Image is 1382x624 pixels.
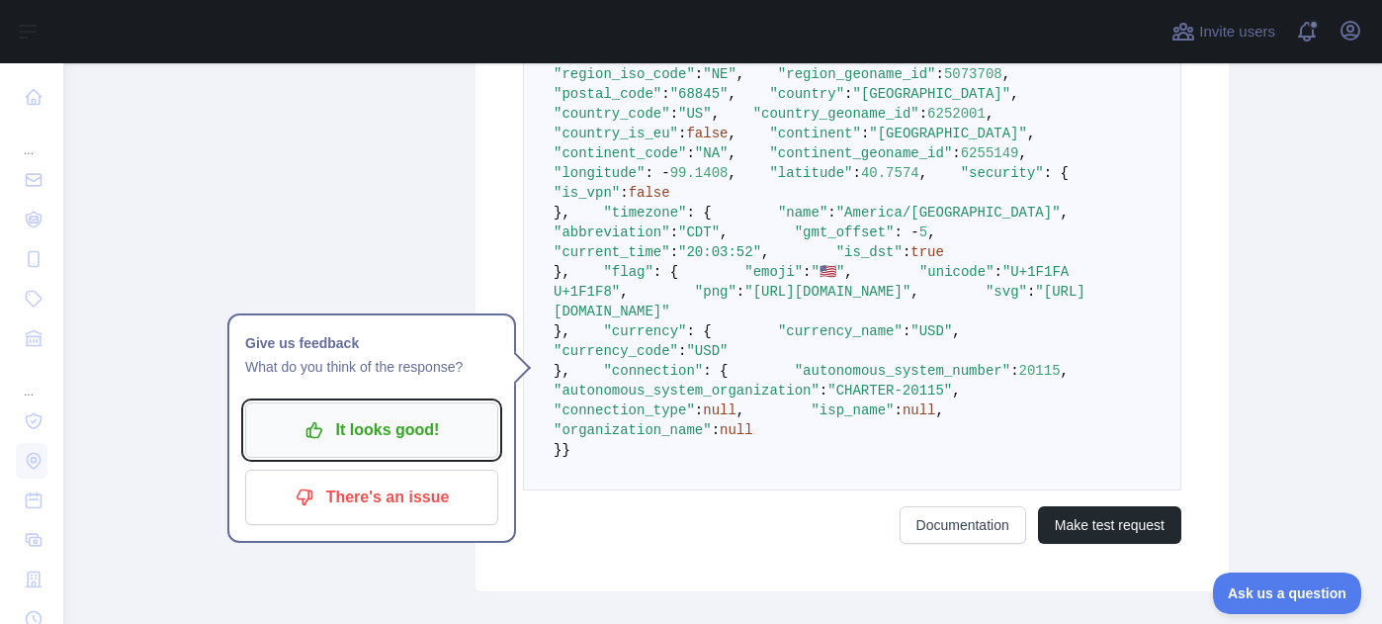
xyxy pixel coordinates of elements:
span: "68845" [670,86,729,102]
span: "continent" [769,126,860,141]
span: , [919,165,927,181]
div: ... [16,360,47,400]
span: : [712,422,720,438]
span: : - [645,165,669,181]
span: , [952,323,960,339]
span: : [670,244,678,260]
span: "is_dst" [836,244,903,260]
span: : [736,284,744,300]
span: , [736,66,744,82]
span: "US" [678,106,712,122]
span: : { [703,363,728,379]
span: , [986,106,993,122]
span: , [720,224,728,240]
span: }, [554,205,570,221]
span: "[URL][DOMAIN_NAME]" [744,284,910,300]
span: 6255149 [961,145,1019,161]
p: There's an issue [260,481,483,514]
span: 6252001 [927,106,986,122]
span: , [728,126,735,141]
span: 5 [919,224,927,240]
span: , [728,86,735,102]
span: : { [686,323,711,339]
span: }, [554,363,570,379]
span: } [554,442,561,458]
span: "is_vpn" [554,185,620,201]
span: "autonomous_system_organization" [554,383,820,399]
span: Invite users [1199,21,1275,44]
button: It looks good! [245,402,498,458]
span: "CDT" [678,224,720,240]
span: : [661,86,669,102]
span: "connection_type" [554,402,695,418]
span: : [803,264,811,280]
span: , [844,264,852,280]
span: 40.7574 [861,165,919,181]
span: : [678,343,686,359]
span: : [903,323,910,339]
div: ... [16,119,47,158]
span: , [728,165,735,181]
span: }, [554,323,570,339]
span: "USD" [910,323,952,339]
span: : [670,106,678,122]
span: "🇺🇸" [812,264,845,280]
span: }, [554,264,570,280]
span: "flag" [603,264,652,280]
span: : [994,264,1002,280]
span: : [844,86,852,102]
span: "continent_code" [554,145,686,161]
span: : [936,66,944,82]
span: : [861,126,869,141]
span: null [720,422,753,438]
span: "country_geoname_id" [753,106,919,122]
span: "current_time" [554,244,670,260]
span: : [678,126,686,141]
iframe: Toggle Customer Support [1213,573,1362,614]
span: 5073708 [944,66,1002,82]
span: : { [653,264,678,280]
span: "NA" [695,145,729,161]
span: , [910,284,918,300]
span: null [703,402,736,418]
a: Documentation [900,506,1026,544]
span: , [952,383,960,399]
span: "security" [961,165,1044,181]
span: "svg" [986,284,1027,300]
span: "country_code" [554,106,670,122]
span: "NE" [703,66,736,82]
span: "postal_code" [554,86,661,102]
span: "America/[GEOGRAPHIC_DATA]" [836,205,1061,221]
p: It looks good! [260,413,483,447]
span: : [894,402,902,418]
span: null [903,402,936,418]
span: : [903,244,910,260]
span: , [620,284,628,300]
span: , [736,402,744,418]
span: : [827,205,835,221]
span: "region_geoname_id" [778,66,936,82]
span: : [1010,363,1018,379]
span: "currency_code" [554,343,678,359]
span: } [561,442,569,458]
span: , [761,244,769,260]
span: "connection" [603,363,703,379]
span: false [629,185,670,201]
button: Make test request [1038,506,1181,544]
span: "isp_name" [811,402,894,418]
span: "emoji" [744,264,803,280]
span: : - [895,224,919,240]
span: "USD" [686,343,728,359]
span: "autonomous_system_number" [795,363,1010,379]
span: : [820,383,827,399]
span: "region_iso_code" [554,66,695,82]
span: "timezone" [603,205,686,221]
span: , [1019,145,1027,161]
span: "gmt_offset" [795,224,895,240]
span: , [927,224,935,240]
span: 99.1408 [670,165,729,181]
span: , [1010,86,1018,102]
span: "name" [778,205,827,221]
span: "currency" [603,323,686,339]
span: "organization_name" [554,422,712,438]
